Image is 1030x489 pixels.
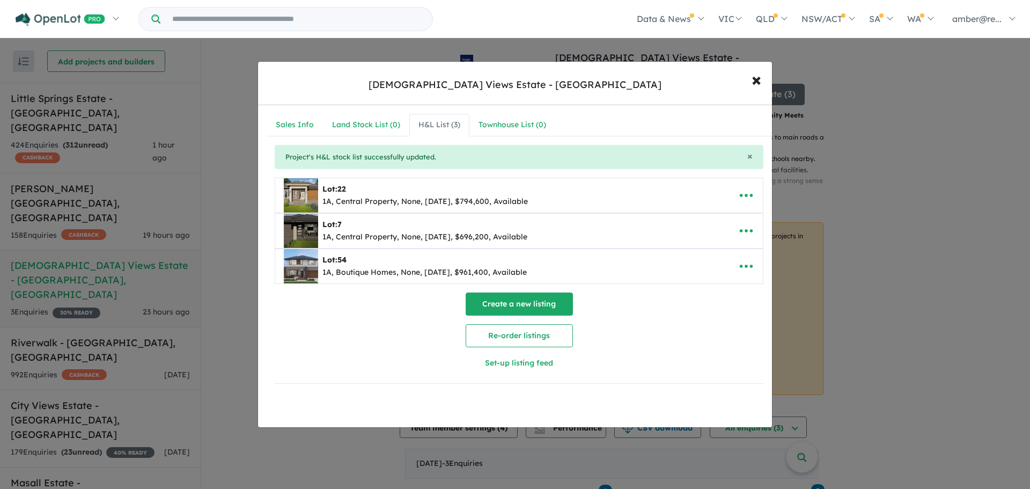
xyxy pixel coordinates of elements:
b: Lot: [322,255,347,265]
button: Set-up listing feed [397,352,642,375]
div: [DEMOGRAPHIC_DATA] Views Estate - [GEOGRAPHIC_DATA] [369,78,661,92]
img: Temple%20Views%20Estate%20-%20Deanside%20-%20Lot%2022___1760314037.png [284,178,318,213]
span: × [747,150,753,162]
span: × [752,68,761,91]
b: Lot: [322,220,342,229]
div: H&L List ( 3 ) [418,119,460,132]
div: 1A, Central Property, None, [DATE], $794,600, Available [322,195,528,208]
img: Temple%20Views%20Estate%20-%20Deanside%20-%20Lot%207___1760314200.png [284,214,318,248]
img: Temple%20Views%20Estate%20-%20Deanside%20-%20Lot%2054___1760316358.png [284,249,318,283]
span: amber@re... [952,13,1002,24]
button: Close [747,151,753,161]
div: Townhouse List ( 0 ) [479,119,546,132]
input: Try estate name, suburb, builder or developer [163,8,430,31]
span: 7 [337,220,342,229]
div: Land Stock List ( 0 ) [332,119,400,132]
b: Lot: [322,184,346,194]
div: 1A, Boutique Homes, None, [DATE], $961,400, Available [322,266,527,279]
div: 1A, Central Property, None, [DATE], $696,200, Available [322,231,527,244]
div: Project's H&L stock list successfully updated. [275,145,763,170]
button: Re-order listings [466,324,573,347]
button: Create a new listing [466,293,573,316]
img: Openlot PRO Logo White [16,13,105,26]
span: 22 [337,184,346,194]
div: Sales Info [276,119,314,132]
span: 54 [337,255,347,265]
